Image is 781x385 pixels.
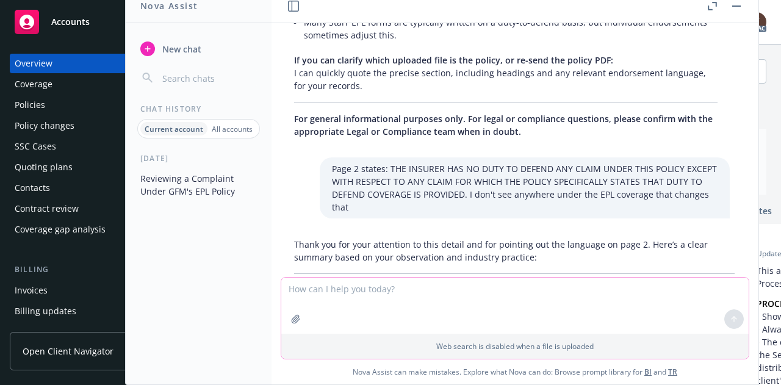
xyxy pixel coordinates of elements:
a: Overview [10,54,161,73]
a: Policy changes [10,116,161,135]
a: Policies [10,95,161,115]
div: SSC Cases [15,137,56,156]
div: Contract review [15,199,79,218]
a: Billing updates [10,301,161,321]
p: All accounts [212,124,253,134]
span: Nova Assist can make mistakes. Explore what Nova can do: Browse prompt library for and [276,359,754,384]
a: TR [668,367,677,377]
p: Thank you for your attention to this detail and for pointing out the language on page 2. Here’s a... [294,238,735,264]
a: Accounts [10,5,161,39]
a: BI [644,367,652,377]
div: Billing [10,264,161,276]
a: Invoices [10,281,161,300]
div: Chat History [126,104,272,114]
input: Search chats [160,70,257,87]
div: Overview [15,54,52,73]
div: Coverage gap analysis [15,220,106,239]
div: Invoices [15,281,48,300]
li: Many Starr EPL forms are typically written on a duty-to-defend basis, but individual endorsements... [304,13,718,44]
div: Contacts [15,178,50,198]
div: [DATE] [126,153,272,164]
p: Web search is disabled when a file is uploaded [289,341,741,351]
div: Billing updates [15,301,76,321]
a: Quoting plans [10,157,161,177]
a: Coverage gap analysis [10,220,161,239]
button: New chat [135,38,262,60]
div: Coverage [15,74,52,94]
a: Coverage [10,74,161,94]
span: For general informational purposes only. For legal or compliance questions, please confirm with t... [294,113,713,137]
button: Reviewing a Complaint Under GFM's EPL Policy [135,168,262,201]
p: I can quickly quote the precise section, including headings and any relevant endorsement language... [294,54,718,92]
p: Current account [145,124,203,134]
p: Page 2 states: THE INSURER HAS NO DUTY TO DEFEND ANY CLAIM UNDER THIS POLICY EXCEPT WITH RESPECT ... [332,162,718,214]
a: Contract review [10,199,161,218]
div: Quoting plans [15,157,73,177]
div: Policies [15,95,45,115]
span: New chat [160,43,201,56]
a: Contacts [10,178,161,198]
span: Notes [747,204,772,219]
a: SSC Cases [10,137,161,156]
span: Accounts [51,17,90,27]
span: If you can clarify which uploaded file is the policy, or re-send the policy PDF: [294,54,613,66]
span: Open Client Navigator [23,345,113,358]
div: Policy changes [15,116,74,135]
